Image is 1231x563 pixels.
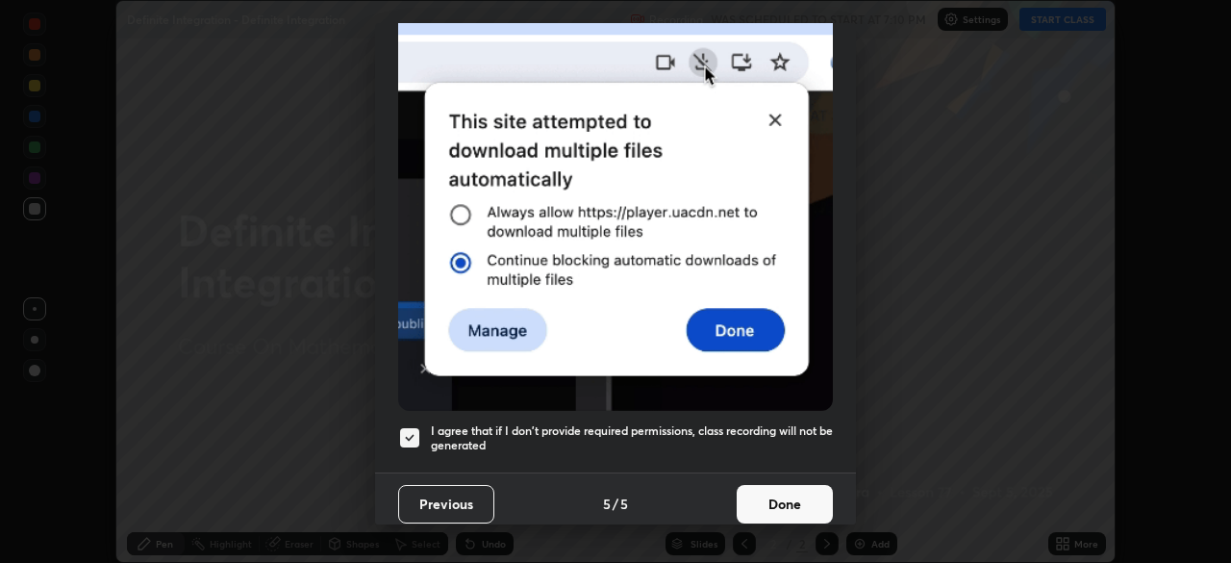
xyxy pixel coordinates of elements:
h4: 5 [620,494,628,514]
button: Previous [398,485,494,524]
h4: / [613,494,618,514]
h4: 5 [603,494,611,514]
h5: I agree that if I don't provide required permissions, class recording will not be generated [431,423,833,453]
button: Done [737,485,833,524]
